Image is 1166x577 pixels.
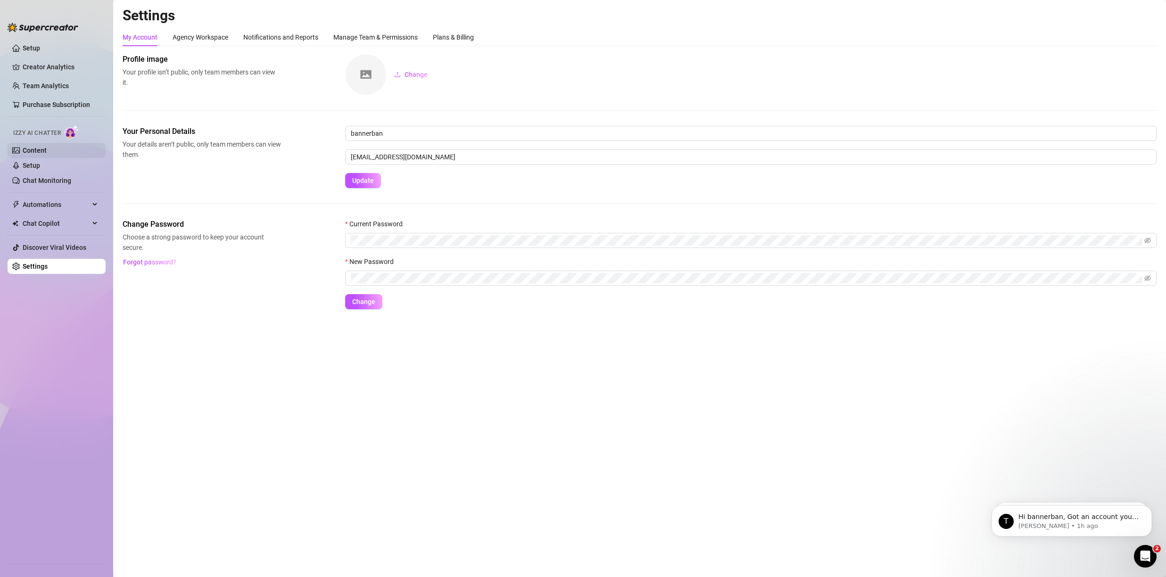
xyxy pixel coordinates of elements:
[23,263,48,270] a: Settings
[23,97,98,112] a: Purchase Subscription
[394,71,401,78] span: upload
[123,7,1157,25] h2: Settings
[433,32,474,42] div: Plans & Billing
[23,197,90,212] span: Automations
[23,244,86,251] a: Discover Viral Videos
[345,219,409,229] label: Current Password
[23,82,69,90] a: Team Analytics
[345,126,1157,141] input: Enter name
[13,129,61,138] span: Izzy AI Chatter
[23,216,90,231] span: Chat Copilot
[1153,545,1161,552] span: 2
[405,71,428,78] span: Change
[8,23,78,32] img: logo-BBDzfeDw.svg
[65,125,79,139] img: AI Chatter
[123,232,281,253] span: Choose a strong password to keep your account secure.
[1134,545,1157,568] iframe: Intercom live chat
[1144,275,1151,281] span: eye-invisible
[351,235,1142,246] input: Current Password
[352,177,374,184] span: Update
[123,139,281,160] span: Your details aren’t public, only team members can view them.
[123,32,157,42] div: My Account
[12,220,18,227] img: Chat Copilot
[345,149,1157,165] input: Enter new email
[345,294,382,309] button: Change
[351,273,1142,283] input: New Password
[387,67,435,82] button: Change
[345,173,381,188] button: Update
[23,59,98,74] a: Creator Analytics
[173,32,228,42] div: Agency Workspace
[977,486,1166,552] iframe: Intercom notifications message
[123,219,281,230] span: Change Password
[1144,237,1151,244] span: eye-invisible
[346,54,386,95] img: square-placeholder.png
[23,147,47,154] a: Content
[333,32,418,42] div: Manage Team & Permissions
[123,126,281,137] span: Your Personal Details
[23,162,40,169] a: Setup
[123,54,281,65] span: Profile image
[23,44,40,52] a: Setup
[123,258,176,266] span: Forgot password?
[123,67,281,88] span: Your profile isn’t public, only team members can view it.
[243,32,318,42] div: Notifications and Reports
[12,201,20,208] span: thunderbolt
[23,177,71,184] a: Chat Monitoring
[352,298,375,305] span: Change
[345,256,400,267] label: New Password
[123,255,176,270] button: Forgot password?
